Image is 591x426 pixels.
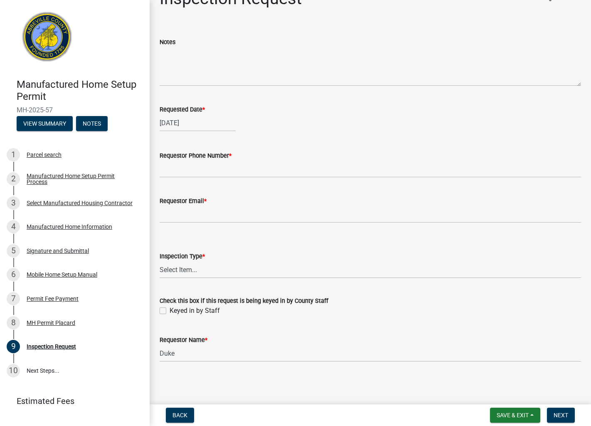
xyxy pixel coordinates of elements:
button: Notes [76,116,108,131]
div: 4 [7,220,20,233]
div: 6 [7,268,20,281]
div: Manufactured Home Information [27,224,112,230]
label: Requested Date [160,107,205,113]
button: Save & Exit [490,408,540,423]
wm-modal-confirm: Summary [17,121,73,127]
label: Inspection Type [160,254,205,260]
span: Back [172,412,187,419]
div: Parcel search [27,152,62,158]
div: 10 [7,364,20,377]
label: Check this box if this request is being keyed in by County Staff [160,298,328,304]
span: MH-2025-57 [17,106,133,114]
wm-modal-confirm: Notes [76,121,108,127]
div: Inspection Request [27,344,76,349]
div: 9 [7,340,20,353]
div: Manufactured Home Setup Permit Process [27,173,136,185]
div: 7 [7,292,20,305]
div: MH Permit Placard [27,320,75,326]
div: Mobile Home Setup Manual [27,272,97,277]
span: Save & Exit [497,412,529,419]
h4: Manufactured Home Setup Permit [17,79,143,103]
span: Next [554,412,568,419]
div: 3 [7,196,20,210]
button: Next [547,408,575,423]
div: Signature and Submittal [27,248,89,254]
div: 2 [7,172,20,186]
button: View Summary [17,116,73,131]
label: Requestor Name [160,337,207,343]
label: Notes [160,40,175,45]
a: Estimated Fees [7,393,136,409]
label: Keyed in by Staff [170,306,220,316]
div: 5 [7,244,20,258]
div: 8 [7,316,20,329]
input: mm/dd/yyyy [160,114,236,131]
div: Select Manufactured Housing Contractor [27,200,133,206]
div: Permit Fee Payment [27,296,79,302]
div: 1 [7,148,20,161]
label: Requestor Phone Number [160,153,231,159]
img: Abbeville County, South Carolina [17,9,78,70]
button: Back [166,408,194,423]
label: Requestor Email [160,198,207,204]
